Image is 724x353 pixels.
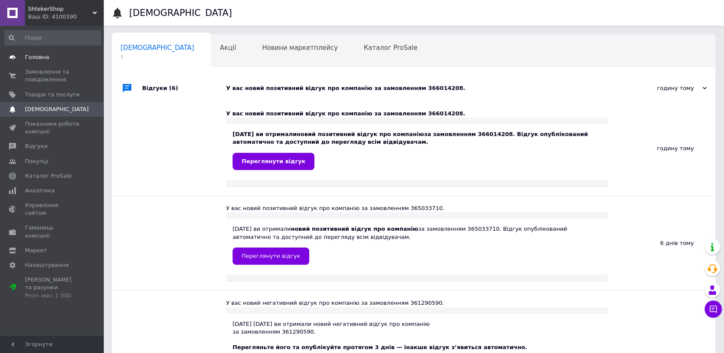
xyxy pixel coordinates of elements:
div: [DATE] ви отримали за замовленням 365033710. Відгук опублікований автоматично та доступний до пер... [233,225,601,264]
span: [PERSON_NAME] та рахунки [25,276,80,300]
span: Показники роботи компанії [25,120,80,136]
a: Переглянути відгук [233,153,314,170]
span: Акції [220,44,236,52]
span: Новини маркетплейсу [262,44,338,52]
div: У вас новий позитивний відгук про компанію за замовленням 365033710. [226,204,608,212]
div: У вас новий негативний відгук про компанію за замовленням 361290590. [226,299,608,307]
span: Покупці [25,158,48,165]
div: годину тому [621,84,707,92]
span: Головна [25,53,49,61]
span: Гаманець компанії [25,224,80,239]
div: Відгуки [142,75,226,101]
div: У вас новий позитивний відгук про компанію за замовленням 366014208. [226,84,621,92]
span: (6) [169,85,178,91]
span: Аналітика [25,187,55,195]
span: Переглянути відгук [242,253,300,259]
span: Налаштування [25,261,69,269]
div: 6 днів тому [608,196,715,290]
div: У вас новий позитивний відгук про компанію за замовленням 366014208. [226,110,608,118]
span: [DEMOGRAPHIC_DATA] [121,44,194,52]
span: Замовлення та повідомлення [25,68,80,84]
span: Відгуки [25,142,47,150]
b: новий позитивний відгук про компанію [297,131,424,137]
b: Перегляньте його та опублікуйте протягом 3 днів — інакше відгук з’явиться автоматично. [233,344,527,350]
div: годину тому [608,101,715,195]
span: ShtekerShop [28,5,93,13]
span: [DEMOGRAPHIC_DATA] [25,105,89,113]
span: Товари та послуги [25,91,80,99]
div: Prom мікс 1 000 [25,292,80,300]
a: Переглянути відгук [233,248,309,265]
span: Каталог ProSale [364,44,417,52]
input: Пошук [4,30,101,46]
div: [DATE] ви отримали за замовленням 366014208. Відгук опублікований автоматично та доступний до пер... [233,130,601,170]
h1: [DEMOGRAPHIC_DATA] [129,8,232,18]
span: Каталог ProSale [25,172,71,180]
button: Чат з покупцем [705,300,722,318]
span: Переглянути відгук [242,158,305,164]
b: новий позитивний відгук про компанію [291,226,418,232]
span: Маркет [25,247,47,254]
span: Управління сайтом [25,201,80,217]
span: 1 [121,53,194,60]
div: Ваш ID: 4100390 [28,13,103,21]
